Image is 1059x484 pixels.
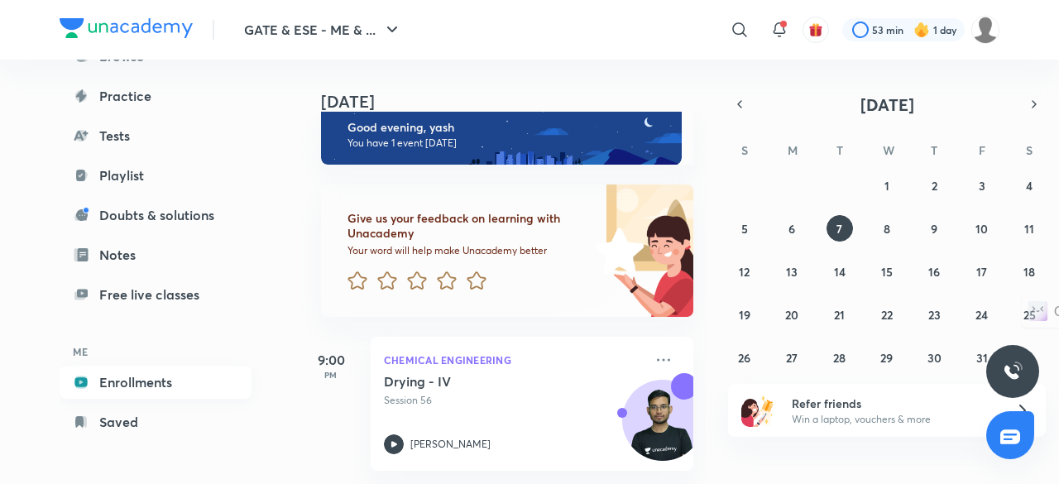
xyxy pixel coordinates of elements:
abbr: October 26, 2025 [738,350,750,366]
button: October 23, 2025 [921,301,947,328]
h5: 9:00 [298,350,364,370]
abbr: October 9, 2025 [931,221,937,237]
button: October 19, 2025 [731,301,758,328]
img: yash Singh [971,16,999,44]
img: Avatar [623,389,702,468]
h6: Good evening, yash [347,120,667,135]
a: Saved [60,405,252,438]
button: October 11, 2025 [1016,215,1042,242]
abbr: October 4, 2025 [1026,178,1033,194]
button: October 7, 2025 [827,215,853,242]
img: feedback_image [539,184,693,317]
abbr: October 29, 2025 [880,350,893,366]
button: October 27, 2025 [779,344,805,371]
abbr: October 16, 2025 [928,264,940,280]
abbr: October 12, 2025 [739,264,750,280]
abbr: October 10, 2025 [975,221,988,237]
button: October 21, 2025 [827,301,853,328]
h6: Give us your feedback on learning with Unacademy [347,211,589,241]
abbr: Sunday [741,142,748,158]
img: ttu [1003,362,1023,381]
button: October 9, 2025 [921,215,947,242]
abbr: October 3, 2025 [979,178,985,194]
abbr: Saturday [1026,142,1033,158]
button: October 8, 2025 [874,215,900,242]
abbr: October 27, 2025 [786,350,798,366]
a: Practice [60,79,252,113]
button: October 13, 2025 [779,258,805,285]
abbr: October 28, 2025 [833,350,846,366]
abbr: October 2, 2025 [932,178,937,194]
img: referral [741,394,774,427]
p: You have 1 event [DATE] [347,137,667,150]
abbr: October 18, 2025 [1023,264,1035,280]
button: October 26, 2025 [731,344,758,371]
h5: Drying - IV [384,373,590,390]
a: Tests [60,119,252,152]
button: October 30, 2025 [921,344,947,371]
a: Company Logo [60,18,193,42]
abbr: October 20, 2025 [785,307,798,323]
button: [DATE] [751,93,1023,116]
button: GATE & ESE - ME & ... [234,13,412,46]
abbr: October 31, 2025 [976,350,988,366]
button: October 12, 2025 [731,258,758,285]
button: October 4, 2025 [1016,172,1042,199]
span: [DATE] [860,93,914,116]
abbr: October 14, 2025 [834,264,846,280]
abbr: October 8, 2025 [884,221,890,237]
button: October 29, 2025 [874,344,900,371]
button: October 22, 2025 [874,301,900,328]
button: October 5, 2025 [731,215,758,242]
a: Doubts & solutions [60,199,252,232]
button: October 18, 2025 [1016,258,1042,285]
a: Free live classes [60,278,252,311]
abbr: October 5, 2025 [741,221,748,237]
a: Enrollments [60,366,252,399]
button: October 15, 2025 [874,258,900,285]
p: Win a laptop, vouchers & more [792,412,995,427]
abbr: October 11, 2025 [1024,221,1034,237]
button: October 16, 2025 [921,258,947,285]
button: October 24, 2025 [969,301,995,328]
button: October 10, 2025 [969,215,995,242]
button: October 31, 2025 [969,344,995,371]
abbr: October 13, 2025 [786,264,798,280]
abbr: October 6, 2025 [788,221,795,237]
abbr: Monday [788,142,798,158]
abbr: October 21, 2025 [834,307,845,323]
button: October 2, 2025 [921,172,947,199]
button: October 17, 2025 [969,258,995,285]
button: October 6, 2025 [779,215,805,242]
p: Chemical Engineering [384,350,644,370]
abbr: October 23, 2025 [928,307,941,323]
button: October 1, 2025 [874,172,900,199]
abbr: October 22, 2025 [881,307,893,323]
p: Your word will help make Unacademy better [347,244,589,257]
h6: ME [60,338,252,366]
a: Playlist [60,159,252,192]
img: streak [913,22,930,38]
img: evening [321,105,682,165]
button: October 14, 2025 [827,258,853,285]
a: Notes [60,238,252,271]
abbr: October 19, 2025 [739,307,750,323]
abbr: Tuesday [836,142,843,158]
h6: Refer friends [792,395,995,412]
button: avatar [803,17,829,43]
abbr: October 7, 2025 [836,221,842,237]
img: Company Logo [60,18,193,38]
abbr: October 17, 2025 [976,264,987,280]
abbr: Thursday [931,142,937,158]
h4: [DATE] [321,92,710,112]
button: October 3, 2025 [969,172,995,199]
img: avatar [808,22,823,37]
abbr: October 15, 2025 [881,264,893,280]
abbr: Wednesday [883,142,894,158]
p: PM [298,370,364,380]
abbr: October 1, 2025 [884,178,889,194]
abbr: Friday [979,142,985,158]
p: Session 56 [384,393,644,408]
button: October 28, 2025 [827,344,853,371]
p: [PERSON_NAME] [410,437,491,452]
